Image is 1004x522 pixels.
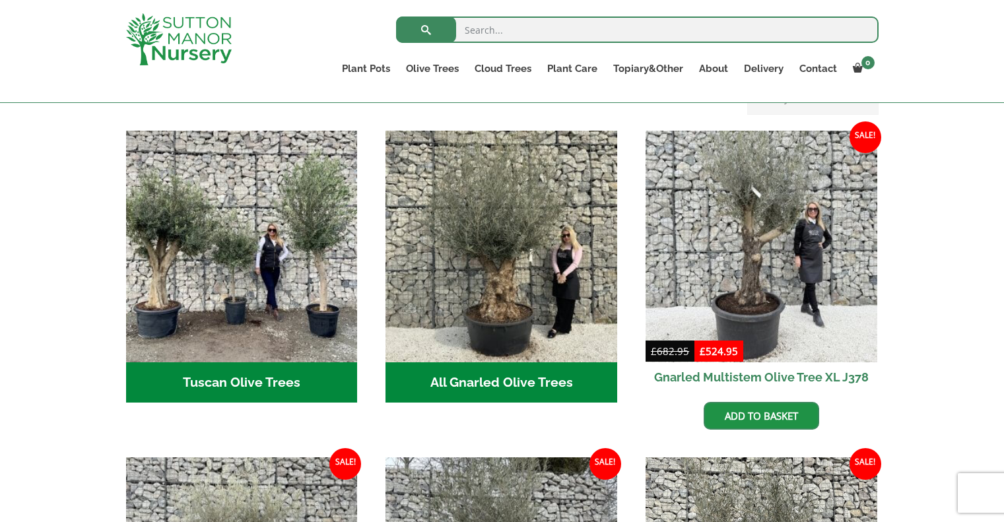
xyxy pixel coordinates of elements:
a: Olive Trees [398,59,467,78]
a: Cloud Trees [467,59,539,78]
a: Plant Care [539,59,605,78]
img: Gnarled Multistem Olive Tree XL J378 [646,131,877,362]
img: logo [126,13,232,65]
span: £ [700,344,706,358]
a: Visit product category Tuscan Olive Trees [126,131,358,403]
a: 0 [845,59,879,78]
span: 0 [861,56,875,69]
input: Search... [396,16,879,43]
img: Tuscan Olive Trees [126,131,358,362]
a: About [691,59,736,78]
span: £ [651,344,657,358]
a: Visit product category All Gnarled Olive Trees [385,131,617,403]
span: Sale! [850,448,881,480]
a: Contact [791,59,845,78]
h2: Tuscan Olive Trees [126,362,358,403]
a: Plant Pots [334,59,398,78]
span: Sale! [329,448,361,480]
a: Sale! Gnarled Multistem Olive Tree XL J378 [646,131,877,392]
a: Add to basket: “Gnarled Multistem Olive Tree XL J378” [704,402,819,430]
span: Sale! [850,121,881,153]
bdi: 682.95 [651,344,689,358]
h2: All Gnarled Olive Trees [385,362,617,403]
a: Topiary&Other [605,59,691,78]
bdi: 524.95 [700,344,738,358]
img: All Gnarled Olive Trees [385,131,617,362]
h2: Gnarled Multistem Olive Tree XL J378 [646,362,877,392]
span: Sale! [589,448,621,480]
a: Delivery [736,59,791,78]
